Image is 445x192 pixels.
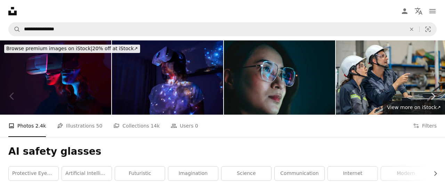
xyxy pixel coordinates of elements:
[8,7,17,15] a: Home — Unsplash
[224,40,335,115] img: Reflection of a circuit board on glasses
[195,122,198,130] span: 0
[381,167,431,181] a: modern
[412,4,426,18] button: Language
[426,4,439,18] button: Menu
[421,63,445,130] a: Next
[221,167,271,181] a: science
[429,167,437,181] button: scroll list to the right
[6,46,138,51] span: 20% off at iStock ↗
[8,145,437,158] h1: AI safety glasses
[62,167,112,181] a: artificial intelligence
[383,101,445,115] a: View more on iStock↗
[420,23,436,36] button: Visual search
[115,167,165,181] a: futuristic
[404,23,419,36] button: Clear
[398,4,412,18] a: Log in / Sign up
[8,22,437,36] form: Find visuals sitewide
[96,122,103,130] span: 50
[275,167,324,181] a: communication
[112,40,223,115] img: Woman is using virtual reality headset. Elements of this image furnished by NASA.
[171,115,198,137] a: Users 0
[113,115,160,137] a: Collections 14k
[151,122,160,130] span: 14k
[328,167,378,181] a: internet
[9,23,21,36] button: Search Unsplash
[57,115,102,137] a: Illustrations 50
[9,167,58,181] a: protective eyewear
[6,46,92,51] span: Browse premium images on iStock |
[168,167,218,181] a: imagination
[387,105,441,110] span: View more on iStock ↗
[413,115,437,137] button: Filters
